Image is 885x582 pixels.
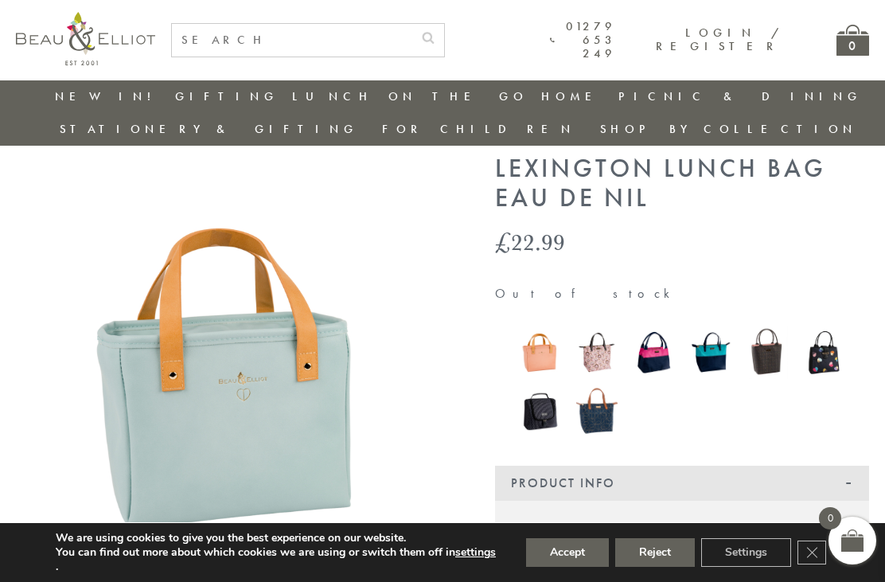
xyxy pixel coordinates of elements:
[519,385,560,441] a: Manhattan Larger Lunch Bag
[175,88,279,104] a: Gifting
[495,287,869,301] p: Out of stock
[495,154,869,213] h1: Lexington Lunch Bag Eau de Nil
[382,121,575,137] a: For Children
[836,25,869,56] a: 0
[804,328,845,377] img: Emily Heart Insulated Lunch Bag
[656,25,781,54] a: Login / Register
[526,538,609,567] button: Accept
[634,326,675,379] img: Colour Block Insulated Lunch Bag
[747,326,789,382] a: Dove Insulated Lunch Bag
[618,88,862,104] a: Picnic & Dining
[172,24,412,57] input: SEARCH
[519,325,560,383] a: Lexington lunch bag blush
[495,225,511,258] span: £
[747,326,789,379] img: Dove Insulated Lunch Bag
[56,545,497,574] p: You can find out more about which cookies we are using or switch them off in .
[797,541,826,564] button: Close GDPR Cookie Banner
[576,326,618,379] img: Boho Luxury Insulated Lunch Bag
[804,328,845,380] a: Emily Heart Insulated Lunch Bag
[634,326,675,382] a: Colour Block Insulated Lunch Bag
[292,88,528,104] a: Lunch On The Go
[690,326,731,382] a: Colour Block Luxury Insulated Lunch Bag
[576,326,618,382] a: Boho Luxury Insulated Lunch Bag
[701,538,791,567] button: Settings
[519,325,560,380] img: Lexington lunch bag blush
[455,545,496,560] button: settings
[16,12,155,65] img: logo
[495,466,869,501] div: Product Info
[819,507,841,529] span: 0
[600,121,857,137] a: Shop by collection
[56,531,497,545] p: We are using cookies to give you the best experience on our website.
[615,538,695,567] button: Reject
[550,20,616,61] a: 01279 653 249
[55,88,162,104] a: New in!
[60,121,358,137] a: Stationery & Gifting
[495,225,565,258] bdi: 22.99
[541,88,605,104] a: Home
[519,385,560,438] img: Manhattan Larger Lunch Bag
[576,384,618,442] a: Navy 7L Luxury Insulated Lunch Bag
[690,326,731,379] img: Colour Block Luxury Insulated Lunch Bag
[576,384,618,439] img: Navy 7L Luxury Insulated Lunch Bag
